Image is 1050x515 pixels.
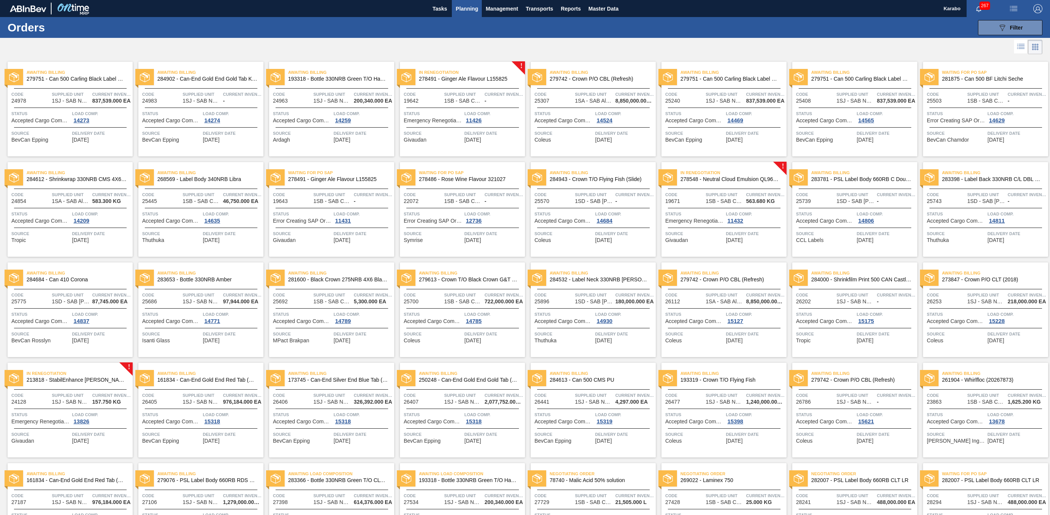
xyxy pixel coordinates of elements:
span: 24854 [11,198,26,204]
span: Awaiting Billing [27,169,133,176]
span: Emergency Renegotiation Order [404,118,462,123]
span: Supplied Unit [837,91,875,98]
span: Waiting for PO SAP [419,169,525,176]
span: BevCan Epping [796,137,833,143]
span: Givaudan [404,137,426,143]
span: Source [142,230,201,237]
div: 14629 [987,117,1006,123]
span: 19671 [665,198,680,204]
span: 25445 [142,198,157,204]
span: Load Comp. [464,210,523,218]
a: statusAwaiting Billing284943 - Crown T/O Flying Fish (Slide)Code25570Supplied Unit1SD - SAB [PERS... [525,162,656,257]
span: Delivery Date [203,130,262,137]
img: status [401,173,411,183]
span: Supplied Unit [313,91,352,98]
span: Code [534,91,573,98]
span: Source [927,230,986,237]
img: status [9,173,19,183]
span: Code [927,91,965,98]
span: 1SJ - SAB Newlands Brewery [183,98,221,104]
a: Load Comp.14469 [726,110,785,123]
span: Supplied Unit [313,191,352,198]
span: Awaiting Billing [157,69,263,76]
span: Master Data [588,4,618,13]
img: status [794,72,804,82]
span: 12/12/2024 [464,137,481,143]
div: 14684 [595,218,614,224]
div: 14273 [72,117,91,123]
span: Code [11,191,50,198]
span: 1SA - SAB Alrode Brewery [575,98,613,104]
span: Planning [456,4,478,13]
div: 14469 [726,117,745,123]
a: Load Comp.12736 [464,210,523,224]
span: 12/10/2024 [334,137,350,143]
span: Delivery Date [72,130,131,137]
a: statusAwaiting Billing283781 - PSL Label Body 660RB C Double UpCode25739Supplied Unit1SD - SAB [P... [787,162,917,257]
a: Load Comp.11432 [726,210,785,224]
span: BevCan Epping [665,137,702,143]
span: 1SB - SAB Chamdor Brewery [444,198,482,204]
span: Code [534,191,573,198]
span: 1SB - SAB Chamdor Brewery [967,98,1005,104]
span: 279751 - Can 500 Carling Black Label Refresh [27,76,127,82]
span: Transports [526,4,553,13]
span: 193318 - Bottle 330NRB Green T/O Handi Fly Fish [288,76,388,82]
span: Supplied Unit [967,91,1006,98]
span: 281875 - Can 500 BF Litchi Seche [942,76,1042,82]
span: Delivery Date [987,230,1046,237]
img: TNhmsLtSVTkK8tSr43FrP2fwEKptu5GPRR3wAAAABJRU5ErkJggg== [10,5,46,12]
span: 12/20/2024 [595,137,612,143]
span: Waiting for PO SAP [942,69,1048,76]
span: 1SD - SAB Rosslyn Brewery [967,198,1005,204]
span: Waiting for PO SAP [288,169,394,176]
span: 25307 [534,98,549,104]
div: 14565 [857,117,876,123]
span: Current inventory [746,191,785,198]
span: 1SB - SAB Chamdor Brewery [706,198,744,204]
span: 25240 [665,98,680,104]
span: Reports [561,4,581,13]
span: Source [11,130,70,137]
span: Status [534,210,593,218]
a: Load Comp.14274 [203,110,262,123]
span: 12/10/2024 [203,137,219,143]
a: Load Comp.14629 [987,110,1046,123]
span: 25408 [796,98,811,104]
span: Accepted Cargo Composition [796,218,855,224]
span: Delivery Date [464,230,523,237]
a: Load Comp.14273 [72,110,131,123]
span: 19642 [404,98,418,104]
span: Delivery Date [726,230,785,237]
span: - [1008,98,1009,104]
span: Awaiting Billing [288,69,394,76]
span: Error Creating SAP Order [273,218,332,224]
img: status [271,72,281,82]
span: Supplied Unit [444,91,483,98]
a: !statusIn renegotiation278491 - Ginger Ale Flavour L155825Code19642Supplied Unit1SB - SAB Chamdor... [394,62,525,156]
span: Current inventory [92,191,131,198]
span: Ardagh [273,137,290,143]
span: Supplied Unit [706,91,744,98]
span: Accepted Cargo Composition [534,118,593,123]
span: 1SD - SAB Rosslyn Brewery [575,198,613,204]
div: 11432 [726,218,745,224]
span: Filter [1010,25,1023,31]
span: Load Comp. [334,110,392,117]
span: Status [142,110,201,117]
span: Delivery Date [857,230,915,237]
span: Load Comp. [334,210,392,218]
span: Supplied Unit [837,191,875,198]
span: Delivery Date [595,130,654,137]
span: Current inventory [877,191,915,198]
img: status [663,173,673,183]
span: Code [142,191,181,198]
div: 12736 [464,218,483,224]
span: Supplied Unit [444,191,483,198]
span: Awaiting Billing [942,169,1048,176]
span: Load Comp. [595,110,654,117]
span: - [877,198,879,204]
span: Load Comp. [987,110,1046,117]
span: 12/31/2024 [857,137,873,143]
span: Status [796,110,855,117]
